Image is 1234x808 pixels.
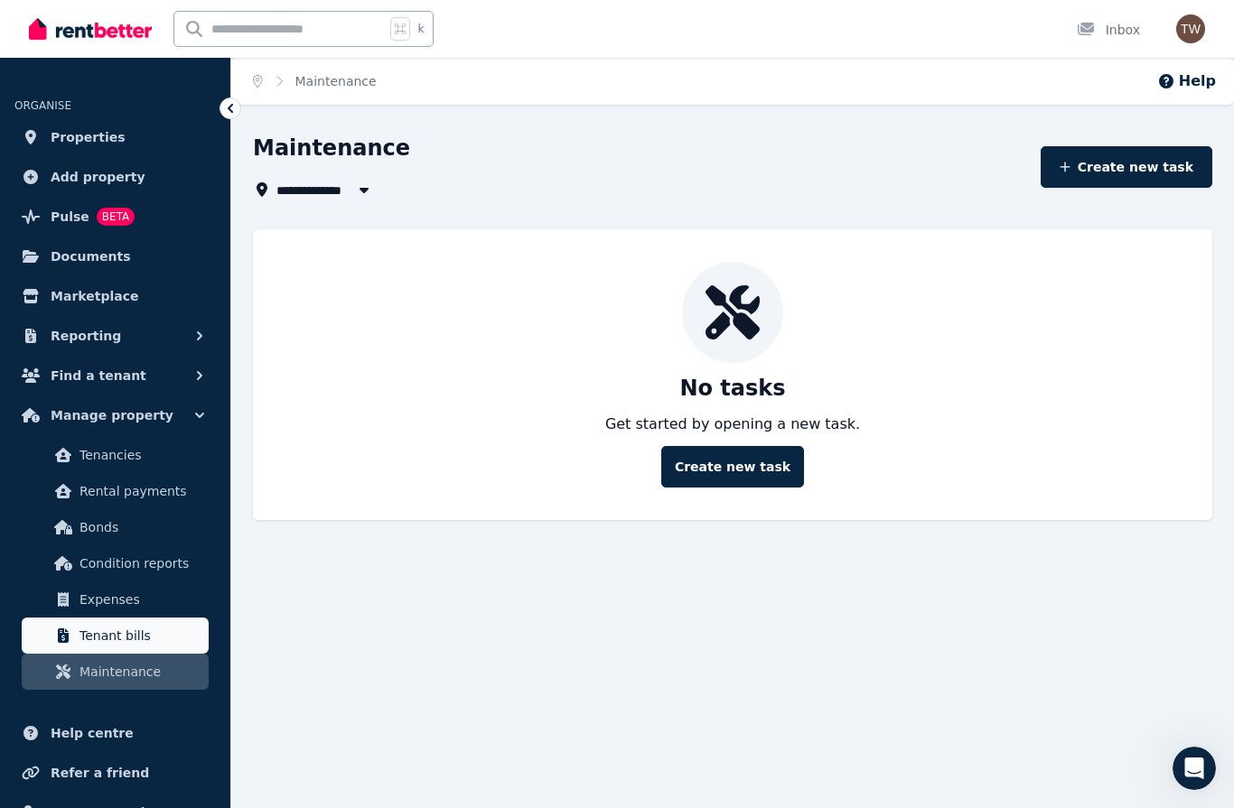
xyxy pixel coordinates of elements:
[661,446,804,488] button: Create new task
[605,413,860,435] p: Get started by opening a new task.
[29,115,282,185] div: Hi there 👋 This is Fin speaking. I’m here to answer your questions, but you’ll always have the op...
[22,473,209,509] a: Rental payments
[51,10,80,39] img: Profile image for The RentBetter Team
[310,584,339,613] button: Send a message…
[51,206,89,228] span: Pulse
[14,397,216,433] button: Manage property
[51,126,126,148] span: Properties
[14,198,347,252] div: The RentBetter Team says…
[42,517,332,551] li: - Completely free when you pay via bank account
[1041,146,1213,188] button: Create new task
[51,722,134,744] span: Help centre
[14,199,216,235] a: PulseBETA
[115,591,129,606] button: Start recording
[51,246,131,267] span: Documents
[14,715,216,751] a: Help centre
[14,755,216,791] a: Refer a friend
[51,365,146,386] span: Find a tenant
[14,104,296,196] div: Hi there 👋 This is Fin speaking. I’m here to answer your questions, but you’ll always have the op...
[253,134,410,163] h1: Maintenance
[57,591,71,606] button: Gif picker
[51,404,173,426] span: Manage property
[14,104,347,198] div: The RentBetter Team says…
[79,589,201,610] span: Expenses
[65,252,347,344] div: Hi There, I’m curious about the transaction fees for tenants when making rent payments via RentBe...
[14,358,216,394] button: Find a tenant
[14,278,216,314] a: Marketplace
[29,209,227,227] div: What can we help with [DATE]?
[79,444,201,466] span: Tenancies
[14,358,347,435] div: The RentBetter Team says…
[1157,70,1216,92] button: Help
[79,263,332,333] div: Hi There, I’m curious about the transaction fees for tenants when making rent payments via RentBe...
[79,480,201,502] span: Rental payments
[42,518,97,533] b: No fees
[132,537,146,552] a: Source reference 9789763:
[22,509,209,545] a: Bonds
[51,285,138,307] span: Marketplace
[29,369,282,423] div: Please make sure to click the options to 'get more help' if we haven't answered your question.
[14,358,296,433] div: Please make sure to click the options to 'get more help' if we haven't answered your question.
[1176,14,1205,43] img: Toni Wynne
[29,15,152,42] img: RentBetter
[295,74,377,88] a: Maintenance
[79,625,201,646] span: Tenant bills
[79,553,201,574] span: Condition reports
[1077,21,1140,39] div: Inbox
[417,22,424,36] span: k
[231,58,398,105] nav: Breadcrumb
[14,159,216,195] a: Add property
[22,437,209,473] a: Tenancies
[283,7,317,42] button: Home
[12,7,46,42] button: go back
[14,318,216,354] button: Reporting
[22,545,209,581] a: Condition reports
[14,99,71,112] span: ORGANISE
[29,491,327,506] b: Bank Account Payments (Recommended):
[88,17,238,31] h1: The RentBetter Team
[1173,747,1216,790] iframe: Intercom live chat
[51,325,121,347] span: Reporting
[22,654,209,690] a: Maintenance
[15,553,346,584] textarea: Message…
[317,7,350,40] div: Close
[14,238,216,274] a: Documents
[14,198,241,237] div: What can we help with [DATE]?
[79,661,201,683] span: Maintenance
[22,581,209,618] a: Expenses
[51,762,149,784] span: Refer a friend
[97,208,135,226] span: BETA
[86,591,100,606] button: Upload attachment
[28,591,42,606] button: Emoji picker
[679,374,785,403] p: No tasks
[14,252,347,358] div: Toni says…
[51,166,145,188] span: Add property
[14,119,216,155] a: Properties
[29,446,332,481] div: Great question! Here's how our transaction fees work for tenants:
[22,618,209,654] a: Tenant bills
[79,516,201,538] span: Bonds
